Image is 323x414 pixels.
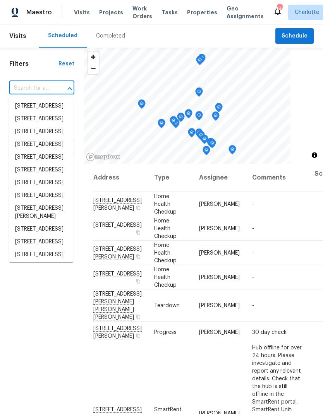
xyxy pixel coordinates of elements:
li: [STREET_ADDRESS] [9,151,74,164]
input: Search for an address... [9,82,53,94]
span: Schedule [282,31,308,41]
div: Map marker [215,103,223,115]
li: [STREET_ADDRESS] [9,176,74,189]
div: Map marker [188,128,196,140]
button: Copy Address [135,277,142,284]
div: Map marker [177,113,185,125]
button: Toggle attribution [310,151,319,160]
div: Map marker [138,99,146,111]
span: Toggle attribution [312,151,317,159]
span: Charlotte [295,9,319,16]
li: [STREET_ADDRESS] [9,138,74,151]
li: [STREET_ADDRESS] [9,248,74,261]
div: Map marker [203,146,210,158]
li: [STREET_ADDRESS] [9,125,74,138]
div: Map marker [195,111,203,123]
th: Address [93,164,148,192]
span: [PERSON_NAME] [199,201,240,207]
button: Copy Address [135,204,142,211]
button: Schedule [275,28,314,44]
button: Zoom in [88,51,99,63]
span: - [252,250,254,255]
div: Map marker [185,109,192,121]
button: Close [64,83,75,94]
li: [STREET_ADDRESS][PERSON_NAME] [9,202,74,223]
div: Map marker [201,135,208,147]
div: Map marker [198,54,206,66]
span: Maestro [26,9,52,16]
div: Map marker [170,116,177,128]
span: Geo Assignments [227,5,264,20]
span: [PERSON_NAME] [199,303,240,308]
span: Tasks [161,10,178,15]
span: [PERSON_NAME] [199,250,240,255]
div: Scheduled [48,32,77,39]
span: - [252,201,254,207]
li: [STREET_ADDRESS] [9,189,74,202]
span: Projects [99,9,123,16]
div: Reset [58,60,74,68]
div: 66 [277,5,282,12]
div: Map marker [229,145,236,157]
li: [STREET_ADDRESS] [9,223,74,236]
span: Home Health Checkup [154,218,177,239]
button: Zoom out [88,63,99,74]
span: Work Orders [132,5,152,20]
div: Map marker [207,138,215,150]
button: Copy Address [135,313,142,320]
span: [PERSON_NAME] [199,226,240,231]
span: [PERSON_NAME] [199,330,240,335]
span: Properties [187,9,217,16]
div: Map marker [197,131,205,143]
div: Map marker [158,119,165,131]
button: Copy Address [135,332,142,339]
span: Visits [74,9,90,16]
button: Copy Address [135,253,142,260]
h1: Filters [9,60,58,68]
span: Home Health Checkup [154,193,177,214]
th: Assignee [193,164,246,192]
div: Completed [96,32,125,40]
div: Map marker [208,139,216,151]
canvas: Map [84,48,290,164]
button: Copy Address [135,229,142,236]
div: Map marker [195,128,203,140]
th: Comments [246,164,308,192]
span: [PERSON_NAME] [199,274,240,280]
li: [STREET_ADDRESS] [9,113,74,125]
span: Home Health Checkup [154,242,177,263]
div: Map marker [195,87,203,99]
li: [STREET_ADDRESS] [9,164,74,176]
span: 30 day check [252,330,287,335]
span: - [252,226,254,231]
div: Map marker [196,56,204,68]
span: - [252,274,254,280]
div: Map marker [212,111,220,123]
span: Visits [9,27,26,44]
th: Type [148,164,193,192]
span: Progress [154,330,177,335]
li: [STREET_ADDRESS] [9,100,74,113]
li: [STREET_ADDRESS] [9,261,74,274]
a: Mapbox homepage [86,152,120,161]
li: [STREET_ADDRESS] [9,236,74,248]
span: - [252,303,254,308]
span: Teardown [154,303,180,308]
span: Home Health Checkup [154,267,177,287]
